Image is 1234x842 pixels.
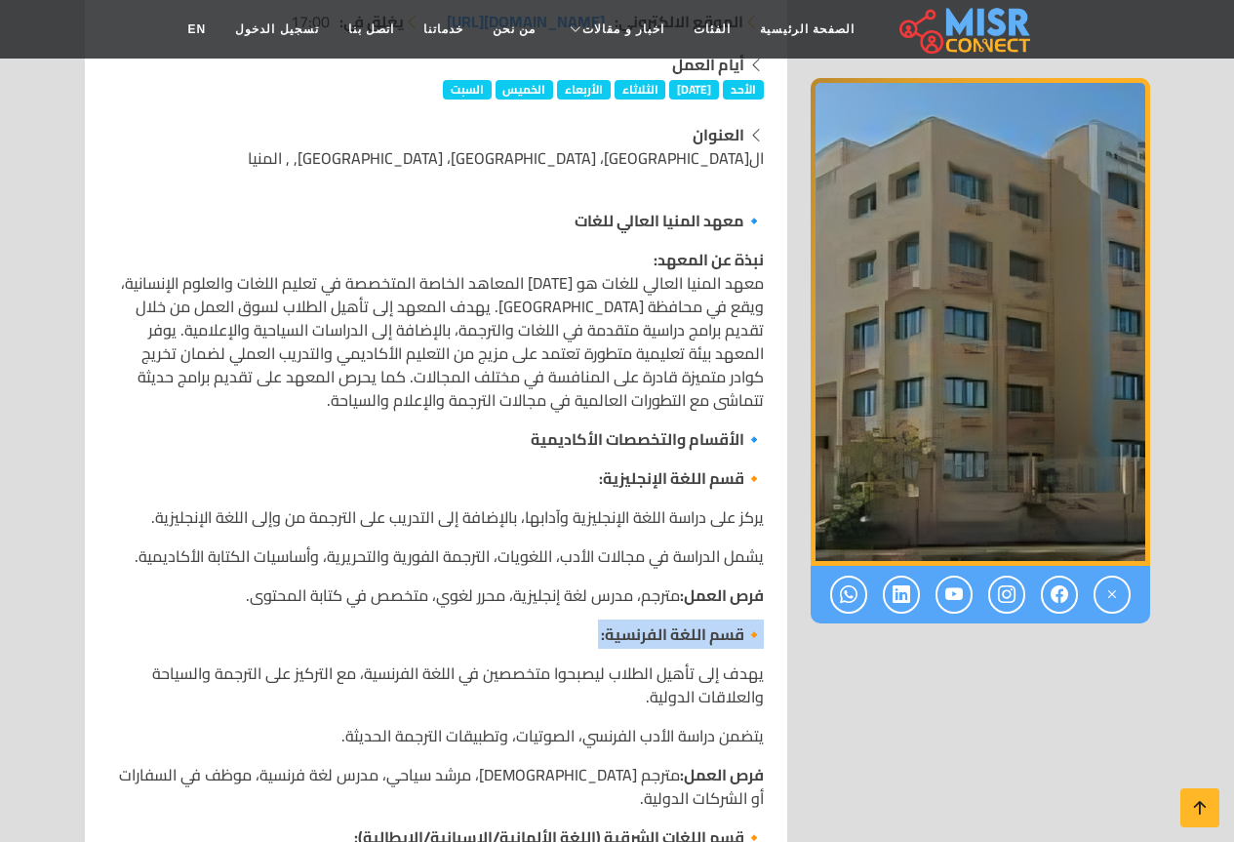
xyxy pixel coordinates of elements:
[811,78,1150,566] img: معهد المنيا العالي للغات
[669,80,719,100] span: [DATE]
[478,11,550,48] a: من نحن
[723,80,764,100] span: الأحد
[811,78,1150,566] div: 1 / 1
[108,724,764,747] p: يتضمن دراسة الأدب الفرنسي، الصوتيات، وتطبيقات الترجمة الحديثة.
[248,143,764,173] span: ال[GEOGRAPHIC_DATA]، [GEOGRAPHIC_DATA]، [GEOGRAPHIC_DATA], , المنيا
[557,80,611,100] span: الأربعاء
[108,427,764,451] p: 🔹
[745,11,869,48] a: الصفحة الرئيسية
[672,50,744,79] strong: أيام العمل
[108,466,764,490] p: 🔸
[108,248,764,412] p: معهد المنيا العالي للغات هو [DATE] المعاهد الخاصة المتخصصة في تعليم اللغات والعلوم الإنسانية، ويق...
[108,505,764,529] p: يركز على دراسة اللغة الإنجليزية وآدابها، بالإضافة إلى التدريب على الترجمة من وإلى اللغة الإنجليزية.
[654,245,764,274] strong: نبذة عن المعهد:
[108,544,764,568] p: يشمل الدراسة في مجالات الأدب، اللغويات، الترجمة الفورية والتحريرية، وأساسيات الكتابة الأكاديمية.
[680,581,764,610] strong: فرص العمل:
[443,80,492,100] span: السبت
[679,11,745,48] a: الفئات
[496,80,554,100] span: الخميس
[174,11,221,48] a: EN
[615,80,666,100] span: الثلاثاء
[108,763,764,810] p: مترجم [DEMOGRAPHIC_DATA]، مرشد سياحي، مدرس لغة فرنسية، موظف في السفارات أو الشركات الدولية.
[409,11,478,48] a: خدماتنا
[599,463,744,493] strong: قسم اللغة الإنجليزية:
[899,5,1030,54] img: main.misr_connect
[575,206,744,235] strong: معهد المنيا العالي للغات
[680,760,764,789] strong: فرص العمل:
[108,662,764,708] p: يهدف إلى تأهيل الطلاب ليصبحوا متخصصين في اللغة الفرنسية، مع التركيز على الترجمة والسياحة والعلاقا...
[108,583,764,607] p: مترجم، مدرس لغة إنجليزية، محرر لغوي، متخصص في كتابة المحتوى.
[220,11,333,48] a: تسجيل الدخول
[582,20,664,38] span: اخبار و مقالات
[108,622,764,646] p: 🔸
[108,209,764,232] p: 🔹
[550,11,679,48] a: اخبار و مقالات
[601,620,744,649] strong: قسم اللغة الفرنسية:
[334,11,409,48] a: اتصل بنا
[531,424,744,454] strong: الأقسام والتخصصات الأكاديمية
[693,120,744,149] strong: العنوان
